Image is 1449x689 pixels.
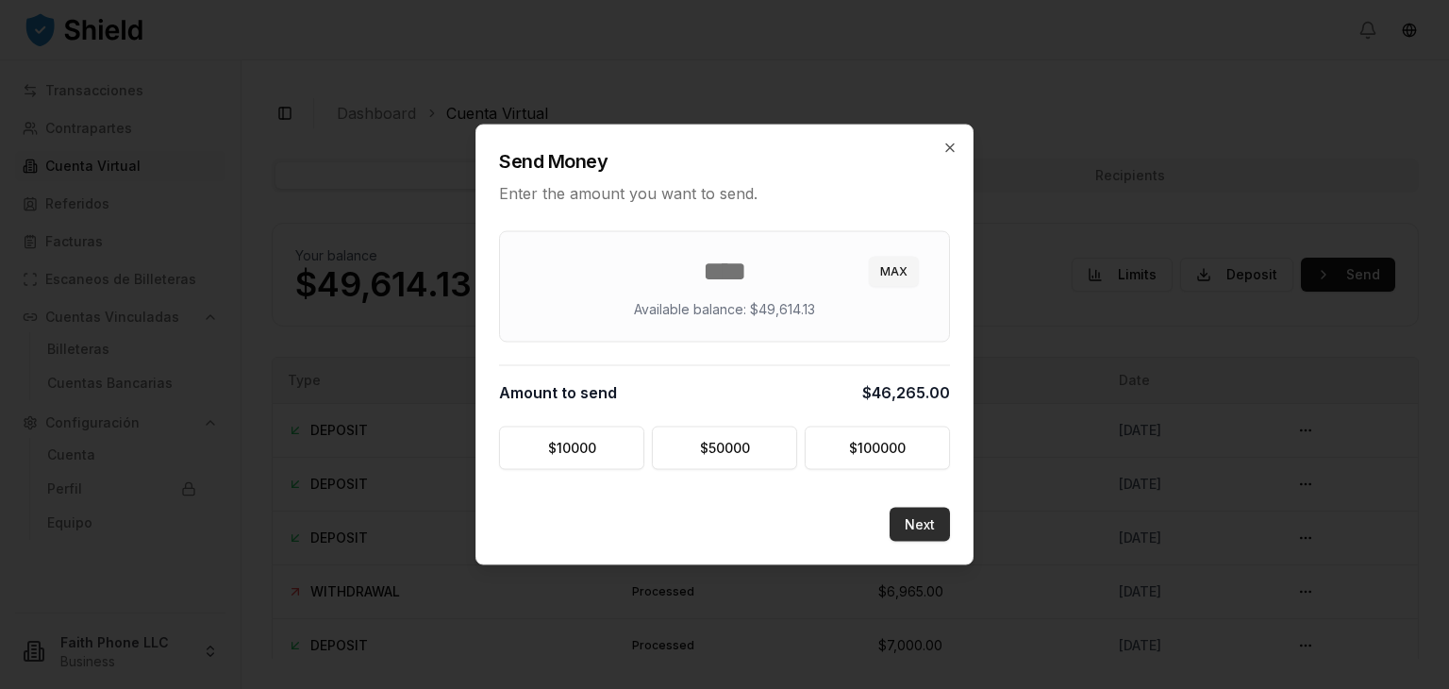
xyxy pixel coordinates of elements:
[862,381,950,404] span: $46,265.00
[890,508,950,542] button: Next
[634,300,815,319] p: Available balance: $49,614.13
[499,148,950,175] h2: Send Money
[652,427,797,470] button: $50000
[499,182,950,205] p: Enter the amount you want to send.
[869,257,919,287] button: MAX
[499,381,617,404] span: Amount to send
[499,427,644,470] button: $10000
[805,427,950,470] button: $100000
